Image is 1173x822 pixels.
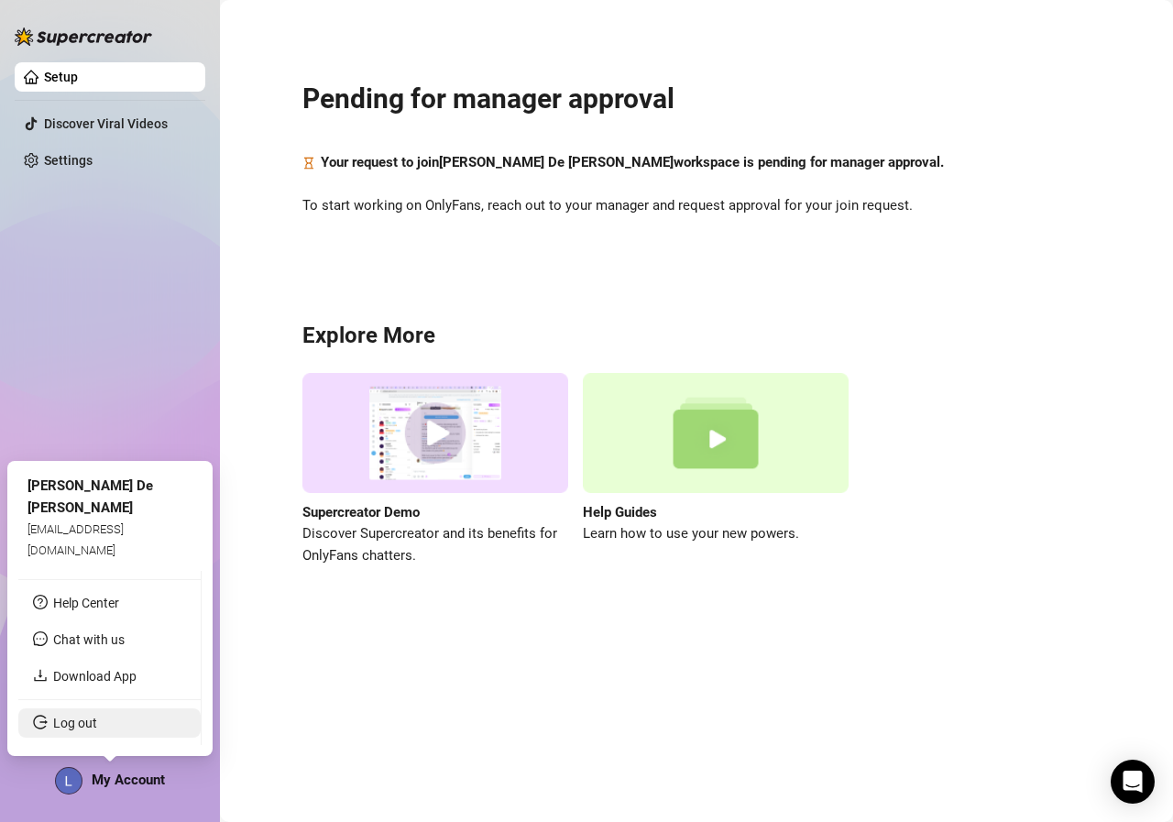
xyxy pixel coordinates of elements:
a: Settings [44,153,93,168]
a: Download App [53,669,137,684]
img: help guides [583,373,849,493]
strong: Your request to join [PERSON_NAME] De [PERSON_NAME] workspace is pending for manager approval. [321,154,944,170]
h2: Pending for manager approval [302,82,1091,116]
a: Supercreator DemoDiscover Supercreator and its benefits for OnlyFans chatters. [302,373,568,566]
li: Log out [18,708,201,738]
img: ACg8ocKD-dxGZ-FdKSwAAyrfVAJ8kUe81kM7_z2Qp6QkdycRhYZHoA=s96-c [56,768,82,794]
span: [EMAIL_ADDRESS][DOMAIN_NAME] [27,522,124,556]
strong: Help Guides [583,504,657,521]
span: Chat with us [53,632,125,647]
span: My Account [92,772,165,788]
span: message [33,631,48,646]
span: Discover Supercreator and its benefits for OnlyFans chatters. [302,523,568,566]
a: Help GuidesLearn how to use your new powers. [583,373,849,566]
span: hourglass [302,152,315,174]
a: Discover Viral Videos [44,116,168,131]
img: logo-BBDzfeDw.svg [15,27,152,46]
span: [PERSON_NAME] De [PERSON_NAME] [27,477,153,516]
a: Setup [44,70,78,84]
span: To start working on OnlyFans, reach out to your manager and request approval for your join request. [302,195,1091,217]
img: supercreator demo [302,373,568,493]
div: Open Intercom Messenger [1111,760,1155,804]
h3: Explore More [302,322,1091,351]
span: Learn how to use your new powers. [583,523,849,545]
strong: Supercreator Demo [302,504,420,521]
a: Log out [53,716,97,730]
a: Help Center [53,596,119,610]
